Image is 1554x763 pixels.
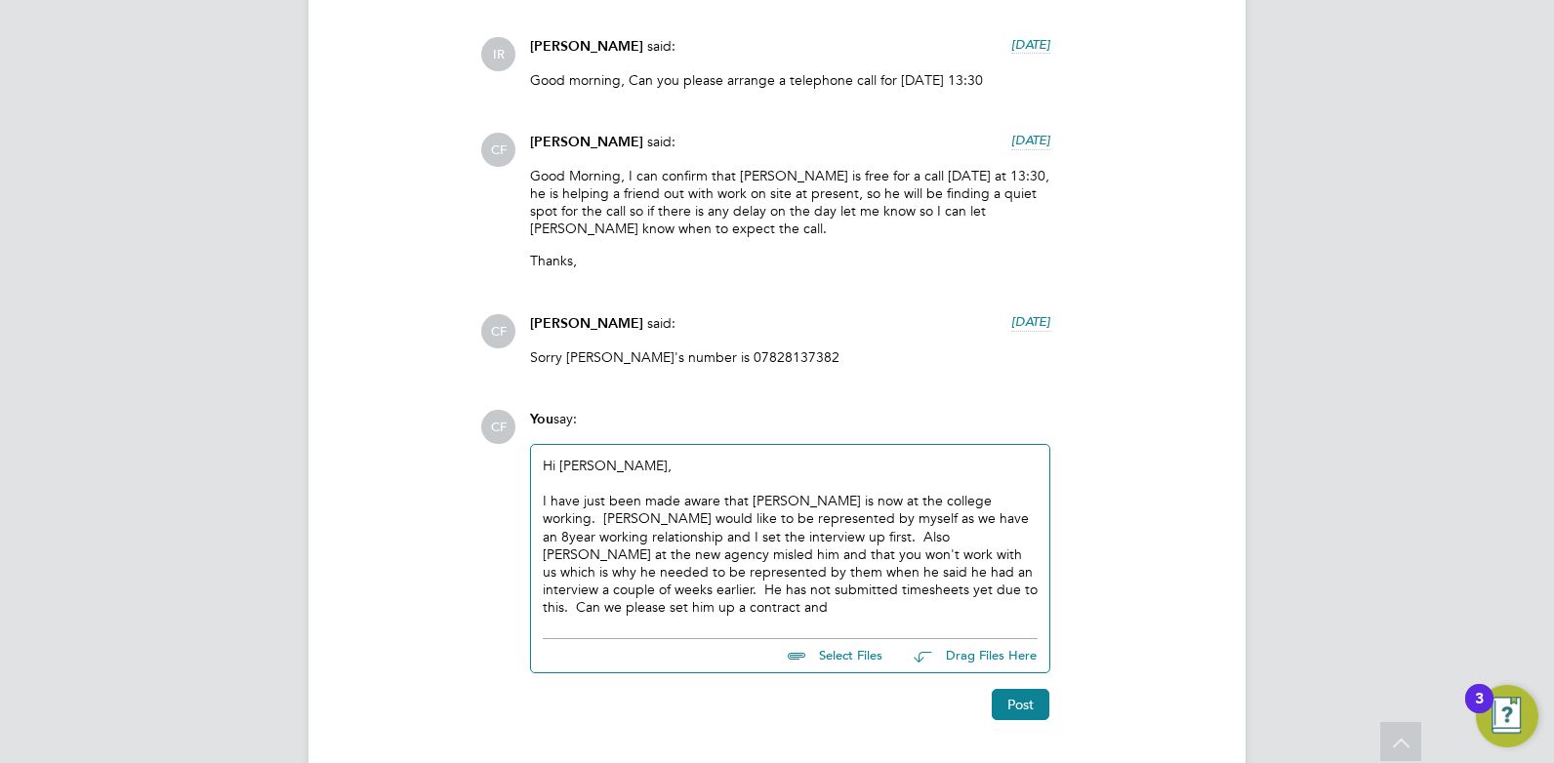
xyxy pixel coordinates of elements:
span: You [530,411,553,427]
button: Open Resource Center, 3 new notifications [1476,685,1538,747]
button: Drag Files Here [898,636,1038,677]
span: CF [481,133,515,167]
span: [PERSON_NAME] [530,134,643,150]
div: Hi [PERSON_NAME], [543,457,1038,617]
p: Thanks, [530,252,1050,269]
p: Good morning, Can you please arrange a telephone call for [DATE] 13:30 [530,71,1050,89]
span: [DATE] [1011,313,1050,330]
div: say: [530,410,1050,444]
span: [DATE] [1011,132,1050,148]
span: said: [647,37,675,55]
span: CF [481,314,515,348]
div: 3 [1475,699,1484,724]
span: [DATE] [1011,36,1050,53]
span: CF [481,410,515,444]
p: Sorry [PERSON_NAME]'s number is 07828137382 [530,348,1050,366]
span: IR [481,37,515,71]
span: [PERSON_NAME] [530,315,643,332]
div: I have just been made aware that [PERSON_NAME] is now at the college working. [PERSON_NAME] would... [543,492,1038,616]
span: [PERSON_NAME] [530,38,643,55]
p: Good Morning, I can confirm that [PERSON_NAME] is free for a call [DATE] at 13:30, he is helping ... [530,167,1050,238]
span: said: [647,133,675,150]
button: Post [992,689,1049,720]
span: said: [647,314,675,332]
